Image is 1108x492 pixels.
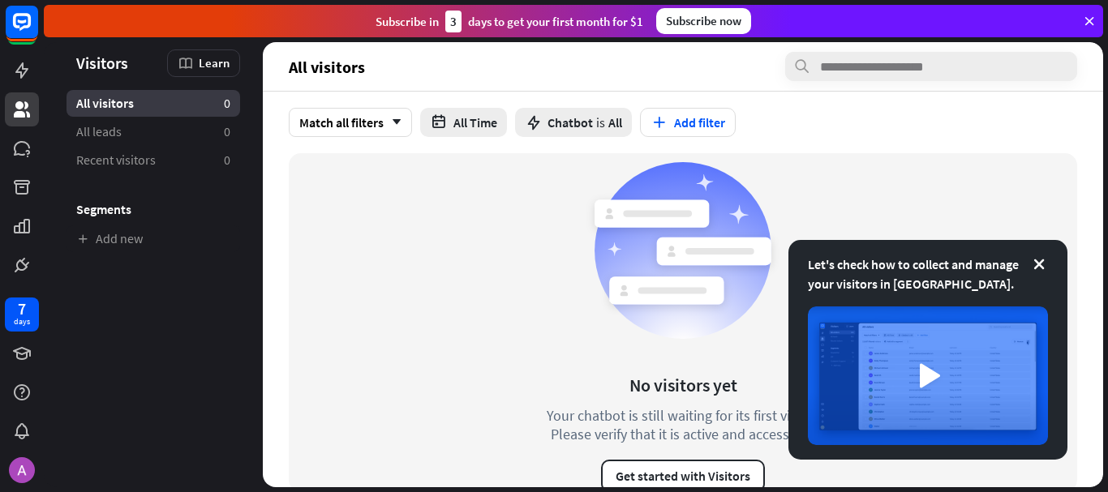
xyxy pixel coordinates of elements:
div: 7 [18,302,26,316]
button: Add filter [640,108,736,137]
button: All Time [420,108,507,137]
a: Add new [67,225,240,252]
i: arrow_down [384,118,402,127]
div: No visitors yet [629,374,737,396]
div: Subscribe in days to get your first month for $1 [376,11,643,32]
span: Visitors [76,53,128,72]
div: 3 [445,11,462,32]
div: days [14,316,30,327]
span: All visitors [76,95,134,112]
div: Your chatbot is still waiting for its first visitor. Please verify that it is active and accessible. [517,406,849,443]
div: Subscribe now [656,8,751,34]
aside: 0 [224,152,230,169]
div: Match all filters [289,108,412,137]
aside: 0 [224,123,230,140]
span: All leads [76,123,122,140]
div: Let's check how to collect and manage your visitors in [GEOGRAPHIC_DATA]. [808,255,1048,293]
a: Recent visitors 0 [67,147,240,173]
span: All visitors [289,58,365,76]
a: All leads 0 [67,118,240,145]
span: Recent visitors [76,152,156,169]
button: Get started with Visitors [601,460,765,492]
button: Open LiveChat chat widget [13,6,62,55]
h3: Segments [67,201,240,217]
aside: 0 [224,95,230,112]
span: is [596,114,605,130]
span: All [608,114,622,130]
img: image [808,306,1048,445]
span: Learn [199,55,230,71]
span: Chatbot [548,114,593,130]
a: 7 days [5,297,39,332]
